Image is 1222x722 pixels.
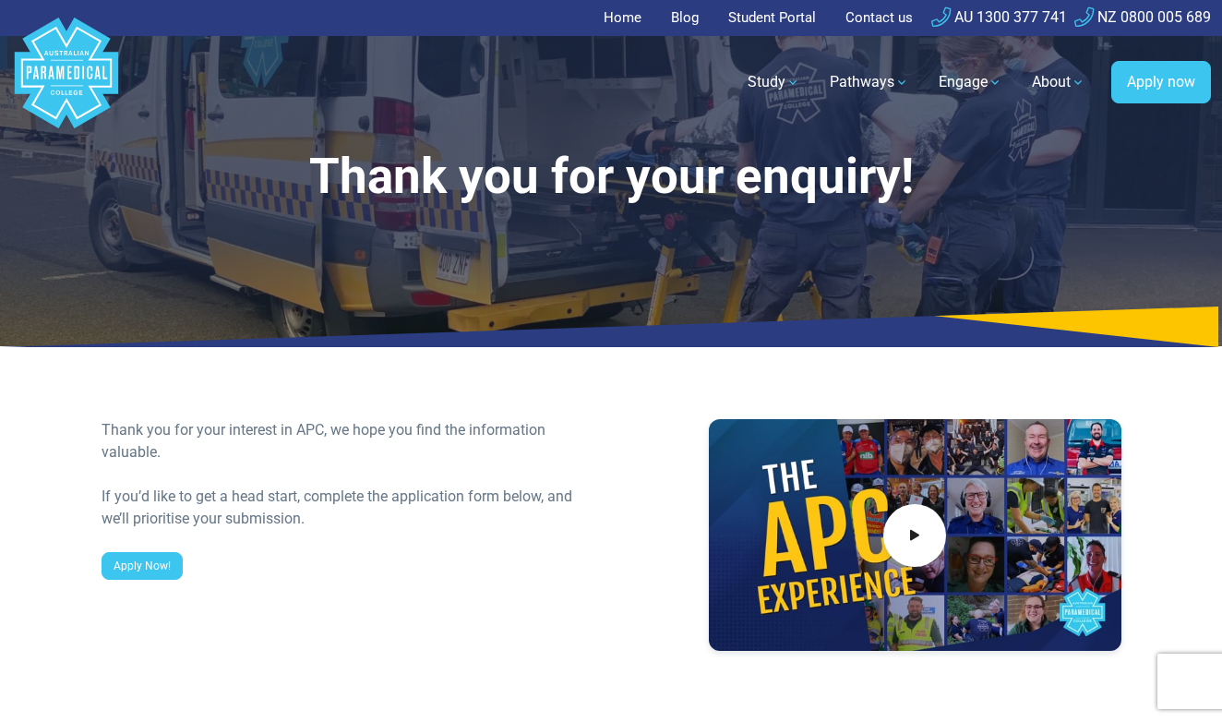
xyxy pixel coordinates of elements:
[102,486,601,530] div: If you’d like to get a head start, complete the application form below, and we’ll prioritise your...
[102,552,183,580] a: Apply Now!
[819,56,920,108] a: Pathways
[1021,56,1096,108] a: About
[1074,8,1211,26] a: NZ 0800 005 689
[931,8,1067,26] a: AU 1300 377 741
[737,56,811,108] a: Study
[11,36,122,129] a: Australian Paramedical College
[928,56,1013,108] a: Engage
[102,148,1121,206] h1: Thank you for your enquiry!
[1111,61,1211,103] a: Apply now
[102,419,601,463] div: Thank you for your interest in APC, we hope you find the information valuable.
